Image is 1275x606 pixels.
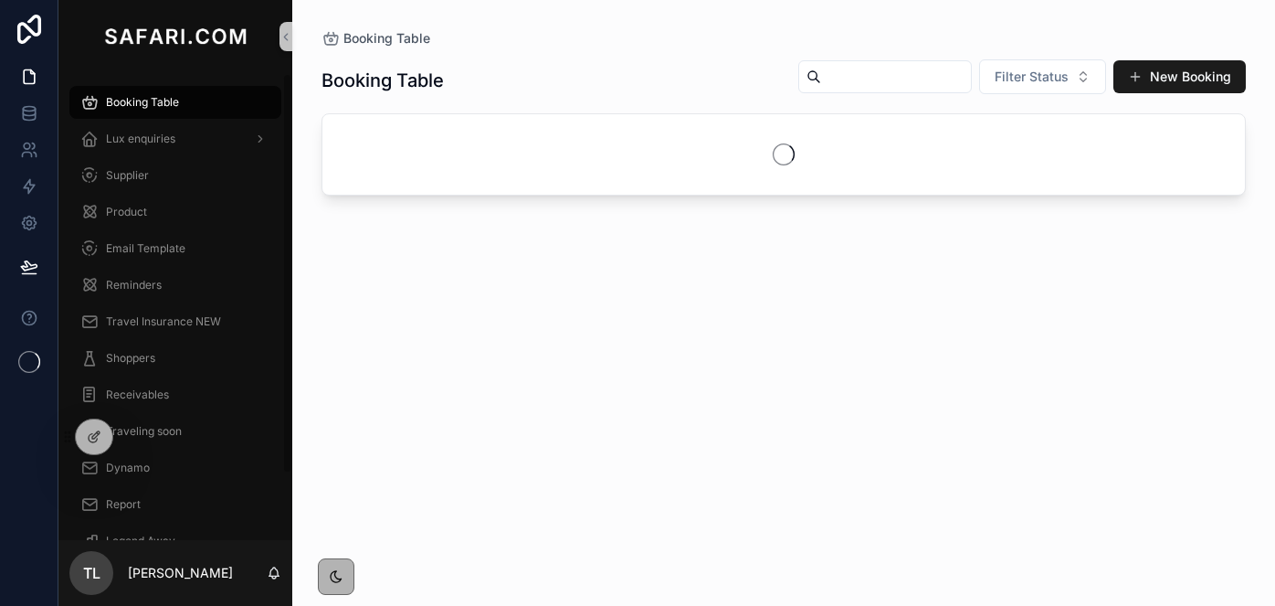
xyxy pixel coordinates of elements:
button: Select Button [979,59,1106,94]
span: Filter Status [995,68,1069,86]
a: Booking Table [69,86,281,119]
a: Supplier [69,159,281,192]
span: Lux enquiries [106,132,175,146]
h1: Booking Table [321,68,444,93]
span: Shoppers [106,351,155,366]
a: Shoppers [69,342,281,375]
a: Receivables [69,378,281,411]
a: Booking Table [321,29,430,48]
a: Traveling soon [69,415,281,448]
a: Legend Away [69,525,281,558]
span: Receivables [106,388,169,402]
a: Email Template [69,232,281,265]
span: Legend Away [106,534,175,548]
span: Email Template [106,241,185,256]
span: Dynamo [106,461,150,475]
a: Reminders [69,269,281,302]
span: Reminders [106,278,162,292]
span: Report [106,497,141,512]
span: Booking Table [343,29,430,48]
span: Supplier [106,168,149,183]
a: Lux enquiries [69,122,281,155]
div: scrollable content [58,73,292,540]
a: Report [69,488,281,521]
a: Travel Insurance NEW [69,305,281,338]
span: Product [106,205,147,219]
a: Product [69,196,281,229]
img: App logo [100,22,250,51]
a: Dynamo [69,452,281,484]
span: Travel Insurance NEW [106,314,221,329]
span: TL [83,562,100,584]
p: [PERSON_NAME] [128,564,233,582]
button: New Booking [1113,60,1246,93]
span: Booking Table [106,95,179,110]
span: Traveling soon [106,424,182,439]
